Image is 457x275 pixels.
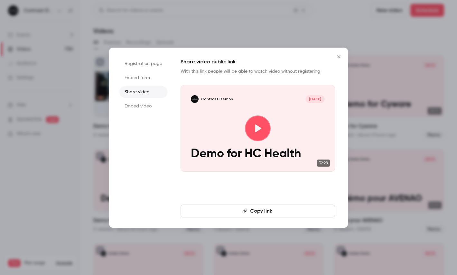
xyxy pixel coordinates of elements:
[181,85,335,172] a: Demo for HC HealthContrast Demos[DATE]Demo for HC Health32:28
[181,205,335,217] button: Copy link
[119,72,168,84] li: Embed form
[119,100,168,112] li: Embed video
[181,58,335,66] h1: Share video public link
[317,160,330,167] span: 32:28
[332,50,345,63] button: Close
[181,68,335,75] p: With this link people will be able to watch video without registering
[119,86,168,98] li: Share video
[119,58,168,69] li: Registration page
